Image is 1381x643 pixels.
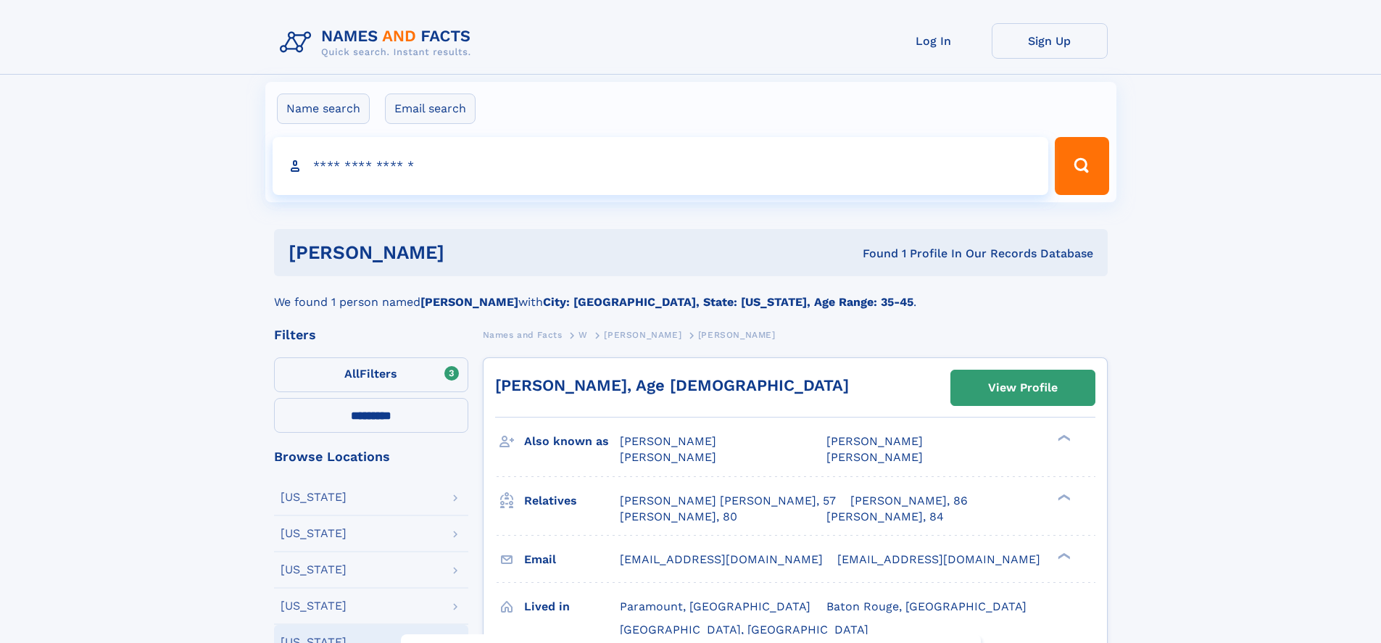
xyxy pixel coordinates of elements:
[826,600,1027,613] span: Baton Rouge, [GEOGRAPHIC_DATA]
[524,489,620,513] h3: Relatives
[620,552,823,566] span: [EMAIL_ADDRESS][DOMAIN_NAME]
[273,137,1049,195] input: search input
[483,325,563,344] a: Names and Facts
[653,246,1093,262] div: Found 1 Profile In Our Records Database
[604,330,681,340] span: [PERSON_NAME]
[274,450,468,463] div: Browse Locations
[951,370,1095,405] a: View Profile
[620,623,868,636] span: [GEOGRAPHIC_DATA], [GEOGRAPHIC_DATA]
[281,564,347,576] div: [US_STATE]
[620,434,716,448] span: [PERSON_NAME]
[850,493,968,509] a: [PERSON_NAME], 86
[289,244,654,262] h1: [PERSON_NAME]
[524,594,620,619] h3: Lived in
[281,600,347,612] div: [US_STATE]
[826,509,944,525] a: [PERSON_NAME], 84
[274,276,1108,311] div: We found 1 person named with .
[281,528,347,539] div: [US_STATE]
[420,295,518,309] b: [PERSON_NAME]
[620,450,716,464] span: [PERSON_NAME]
[988,371,1058,405] div: View Profile
[1054,492,1071,502] div: ❯
[524,429,620,454] h3: Also known as
[620,509,737,525] a: [PERSON_NAME], 80
[578,330,588,340] span: W
[344,367,360,381] span: All
[698,330,776,340] span: [PERSON_NAME]
[620,600,810,613] span: Paramount, [GEOGRAPHIC_DATA]
[620,493,836,509] a: [PERSON_NAME] [PERSON_NAME], 57
[524,547,620,572] h3: Email
[277,94,370,124] label: Name search
[274,328,468,341] div: Filters
[495,376,849,394] a: [PERSON_NAME], Age [DEMOGRAPHIC_DATA]
[274,23,483,62] img: Logo Names and Facts
[992,23,1108,59] a: Sign Up
[281,491,347,503] div: [US_STATE]
[826,450,923,464] span: [PERSON_NAME]
[578,325,588,344] a: W
[1054,551,1071,560] div: ❯
[876,23,992,59] a: Log In
[543,295,913,309] b: City: [GEOGRAPHIC_DATA], State: [US_STATE], Age Range: 35-45
[826,434,923,448] span: [PERSON_NAME]
[385,94,476,124] label: Email search
[604,325,681,344] a: [PERSON_NAME]
[274,357,468,392] label: Filters
[1054,433,1071,443] div: ❯
[1055,137,1108,195] button: Search Button
[837,552,1040,566] span: [EMAIL_ADDRESS][DOMAIN_NAME]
